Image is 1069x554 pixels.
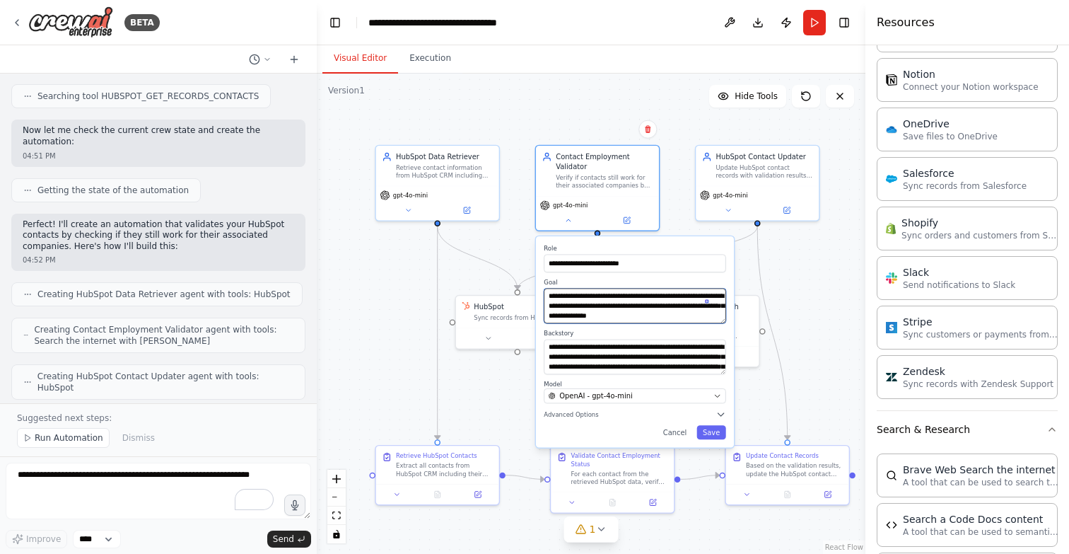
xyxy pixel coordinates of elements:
button: Switch to previous chat [243,51,277,68]
button: Open in side panel [598,214,655,226]
div: Version 1 [328,85,365,96]
div: Based on the validation results, update the HubSpot contact records appropriately. For contacts w... [746,462,843,478]
button: Click to speak your automation idea [284,495,305,516]
div: Salesforce [903,166,1027,180]
p: A tool that can be used to semantic search a query from a Code Docs content. [903,526,1058,538]
button: Start a new chat [283,51,305,68]
div: Search a Code Docs content [903,512,1058,526]
img: BraveSearchTool [886,470,897,481]
p: Sync orders and customers from Shopify [901,230,1057,241]
div: Slack [903,265,1015,279]
div: React Flow controls [327,470,346,543]
button: zoom in [327,470,346,488]
img: Stripe [886,322,897,333]
span: 1 [590,522,596,536]
button: Save [696,425,725,439]
span: Creating Contact Employment Validator agent with tools: Search the internet with [PERSON_NAME] [34,324,293,347]
div: Update Contact Records [746,452,819,460]
button: Hide left sidebar [325,13,345,33]
div: For each contact from the retrieved HubSpot data, verify their current employment status by searc... [571,470,668,486]
textarea: To enrich screen reader interactions, please activate Accessibility in Grammarly extension settings [544,289,725,323]
div: Stripe [903,315,1058,329]
div: Zendesk [903,364,1053,379]
label: Goal [544,278,725,286]
button: No output available [416,488,459,500]
g: Edge from e21d242c-8eb0-4756-8e66-bf0d74caff2f to 25d116bf-a786-44a1-84df-277c2aabf8f4 [433,226,522,289]
div: Verify if contacts still work for their associated companies by searching for current employment ... [556,174,653,190]
button: Hide right sidebar [834,13,854,33]
span: Creating HubSpot Contact Updater agent with tools: HubSpot [37,371,293,393]
div: Extract all contacts from HubSpot CRM including their full names, email addresses, current job ti... [396,462,493,478]
span: gpt-4o-mini [713,191,747,199]
label: Role [544,244,725,252]
div: Validate Contact Employment Status [571,452,668,468]
div: Retrieve contact information from HubSpot CRM including their names, email addresses, current job... [396,164,493,180]
label: Model [544,381,725,388]
div: HubSpot [474,302,504,312]
span: Advanced Options [544,410,598,418]
div: Search the internet with Serper [654,302,753,322]
span: gpt-4o-mini [393,191,428,199]
p: Sync records with Zendesk Support [903,379,1053,390]
div: HubSpotHubSpot3of32Sync records from HubSpot [455,295,580,350]
button: 1 [564,517,619,543]
div: Notion [903,67,1039,81]
div: A tool that can be used to search the internet with a search_query. Supports different search typ... [654,324,753,340]
h4: Resources [877,14,935,31]
img: Salesforce [886,173,897,185]
p: Sync customers or payments from Stripe [903,329,1058,340]
div: Brave Web Search the internet [903,463,1058,477]
span: OpenAI - gpt-4o-mini [559,391,633,401]
span: gpt-4o-mini [553,202,588,209]
p: Connect your Notion workspace [903,81,1039,93]
p: Now let me check the current crew state and create the automation: [23,125,294,147]
button: Improve [6,530,67,548]
p: Send notifications to Slack [903,279,1015,291]
img: HubSpot [462,302,469,310]
img: OneDrive [886,124,897,135]
button: Execution [398,44,462,74]
button: Delete node [638,120,657,139]
span: Improve [26,533,61,545]
button: Cancel [657,425,693,439]
span: Run Automation [35,432,103,444]
div: HubSpot Data Retriever [396,152,493,162]
button: Open in side panel [438,204,495,217]
div: Retrieve HubSpot ContactsExtract all contacts from HubSpot CRM including their full names, email ... [375,445,500,506]
textarea: To enrich screen reader interactions, please activate Accessibility in Grammarly extension settings [6,463,311,519]
div: Validate Contact Employment StatusFor each contact from the retrieved HubSpot data, verify their ... [550,445,675,514]
span: Getting the state of the automation [37,185,189,196]
g: Edge from e21d242c-8eb0-4756-8e66-bf0d74caff2f to facb0b2c-3229-4b01-9781-138989600582 [433,226,443,439]
img: Slack [886,272,897,284]
p: Save files to OneDrive [903,131,998,142]
button: OpenAI - gpt-4o-mini [544,388,725,403]
p: Suggested next steps: [17,412,300,424]
g: Edge from 0386013a-b02e-4a16-9467-154e9435e579 to 4fce0dd2-b1cc-4964-b266-8fd931d272a7 [680,471,719,485]
div: OneDrive [903,117,998,131]
button: toggle interactivity [327,525,346,543]
img: Zendesk [886,371,897,383]
div: Contact Employment Validator [556,152,653,172]
nav: breadcrumb [368,16,527,30]
g: Edge from dcf51709-1907-4227-b1a9-207ac7e48f1f to 4fce0dd2-b1cc-4964-b266-8fd931d272a7 [752,226,793,439]
button: Open in side panel [460,488,495,500]
div: BETA [124,14,160,31]
div: Shopify [901,216,1057,230]
img: CodeDocsSearchTool [886,519,897,531]
span: Send [273,533,294,545]
button: No output available [591,497,633,509]
span: Creating HubSpot Data Retriever agent with tools: HubSpot [37,289,291,300]
a: React Flow attribution [825,543,863,551]
button: fit view [327,507,346,525]
span: Searching tool HUBSPOT_GET_RECORDS_CONTACTS [37,91,259,102]
div: HubSpot Contact Updater [716,152,813,162]
g: Edge from facb0b2c-3229-4b01-9781-138989600582 to 0386013a-b02e-4a16-9467-154e9435e579 [506,471,544,485]
div: Retrieve HubSpot Contacts [396,452,477,460]
button: Hide Tools [709,85,786,108]
div: Sync records from HubSpot [474,314,573,322]
button: Open in side panel [699,350,755,362]
button: No output available [766,488,809,500]
span: Dismiss [122,432,155,444]
img: Logo [28,6,113,38]
button: Advanced Options [544,410,725,420]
